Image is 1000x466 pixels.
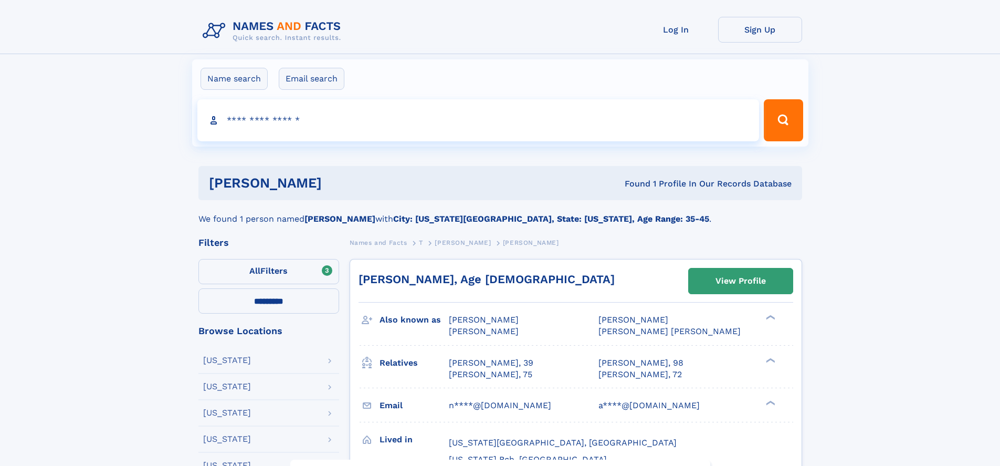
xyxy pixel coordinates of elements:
[249,266,260,276] span: All
[198,17,350,45] img: Logo Names and Facts
[449,326,519,336] span: [PERSON_NAME]
[763,314,776,321] div: ❯
[380,311,449,329] h3: Also known as
[203,382,251,391] div: [US_STATE]
[634,17,718,43] a: Log In
[598,315,668,325] span: [PERSON_NAME]
[449,454,607,464] span: [US_STATE] Bch, [GEOGRAPHIC_DATA]
[359,273,615,286] a: [PERSON_NAME], Age [DEMOGRAPHIC_DATA]
[279,68,344,90] label: Email search
[419,239,423,246] span: T
[203,435,251,443] div: [US_STATE]
[350,236,407,249] a: Names and Facts
[449,369,532,380] a: [PERSON_NAME], 75
[598,369,682,380] a: [PERSON_NAME], 72
[718,17,802,43] a: Sign Up
[304,214,375,224] b: [PERSON_NAME]
[435,239,491,246] span: [PERSON_NAME]
[209,177,473,190] h1: [PERSON_NAME]
[763,357,776,364] div: ❯
[203,356,251,365] div: [US_STATE]
[380,354,449,372] h3: Relatives
[449,438,677,448] span: [US_STATE][GEOGRAPHIC_DATA], [GEOGRAPHIC_DATA]
[764,99,803,141] button: Search Button
[598,326,741,336] span: [PERSON_NAME] [PERSON_NAME]
[198,326,339,336] div: Browse Locations
[689,268,793,294] a: View Profile
[198,238,339,247] div: Filters
[393,214,709,224] b: City: [US_STATE][GEOGRAPHIC_DATA], State: [US_STATE], Age Range: 35-45
[449,357,533,369] a: [PERSON_NAME], 39
[198,200,802,225] div: We found 1 person named with .
[763,399,776,406] div: ❯
[380,431,449,449] h3: Lived in
[380,397,449,415] h3: Email
[197,99,760,141] input: search input
[598,357,683,369] a: [PERSON_NAME], 98
[198,259,339,284] label: Filters
[203,409,251,417] div: [US_STATE]
[715,269,766,293] div: View Profile
[419,236,423,249] a: T
[473,178,792,190] div: Found 1 Profile In Our Records Database
[435,236,491,249] a: [PERSON_NAME]
[201,68,268,90] label: Name search
[503,239,559,246] span: [PERSON_NAME]
[449,315,519,325] span: [PERSON_NAME]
